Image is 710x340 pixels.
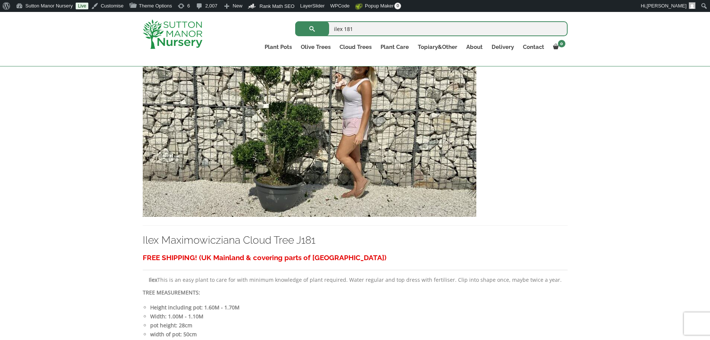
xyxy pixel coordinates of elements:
span: Rank Math SEO [259,3,294,9]
strong: pot height: 28cm [150,322,192,329]
img: logo [143,19,202,49]
a: Live [76,3,88,9]
strong: TREE MEASUREMENTS: [143,289,200,296]
a: Ilex Maximowicziana Cloud Tree J181 [143,132,476,140]
strong: Height including pot: 1.60M - 1.70M [150,304,240,311]
a: Delivery [487,42,518,52]
a: 0 [549,42,568,52]
span: [PERSON_NAME] [647,3,687,9]
strong: Width: 1.00M - 1.10M [150,313,203,320]
p: This is an easy plant to care for with minimum knowledge of plant required. Water regular and top... [143,275,568,284]
a: About [462,42,487,52]
span: 0 [558,40,565,47]
a: Cloud Trees [335,42,376,52]
a: Plant Care [376,42,413,52]
b: Ilex [149,276,157,283]
h3: FREE SHIPPING! (UK Mainland & covering parts of [GEOGRAPHIC_DATA]) [143,251,568,265]
img: Ilex Maximowicziana Cloud Tree J181 - E6A79873 D899 462C 84E6 6E99AF7F7164 1 201 a [143,56,476,217]
a: Olive Trees [296,42,335,52]
strong: width of pot: 50cm [150,331,197,338]
span: 0 [394,3,401,9]
a: Contact [518,42,549,52]
a: Topiary&Other [413,42,462,52]
a: Plant Pots [260,42,296,52]
input: Search... [295,21,568,36]
a: Ilex Maximowicziana Cloud Tree J181 [143,234,315,246]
